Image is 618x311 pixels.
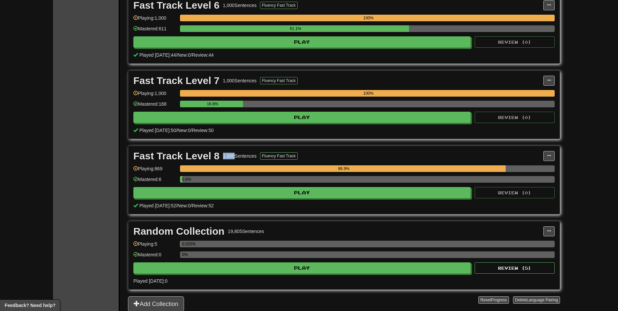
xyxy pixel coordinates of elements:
[192,128,214,133] span: Review: 50
[478,296,509,304] button: ResetProgress
[475,187,555,198] button: Review (0)
[260,77,298,84] button: Fluency Fast Track
[192,203,214,208] span: Review: 52
[182,90,555,97] div: 100%
[133,262,471,274] button: Play
[176,52,177,58] span: /
[223,2,257,9] div: 1,000 Sentences
[139,52,176,58] span: Played [DATE]: 44
[139,128,176,133] span: Played [DATE]: 50
[260,152,298,160] button: Fluency Fast Track
[223,153,257,159] div: 1,000 Sentences
[133,278,167,284] span: Played [DATE]: 0
[177,128,191,133] span: New: 0
[182,101,243,107] div: 16.8%
[182,25,409,32] div: 61.1%
[5,302,55,309] span: Open feedback widget
[192,52,214,58] span: Review: 44
[133,101,177,112] div: Mastered: 168
[182,15,555,21] div: 100%
[527,298,558,302] span: Language Pairing
[133,90,177,101] div: Playing: 1,000
[133,0,220,10] div: Fast Track Level 6
[191,52,192,58] span: /
[139,203,176,208] span: Played [DATE]: 52
[133,15,177,26] div: Playing: 1,000
[182,165,506,172] div: 86.9%
[133,76,220,86] div: Fast Track Level 7
[475,112,555,123] button: Review (0)
[133,112,471,123] button: Play
[133,226,224,236] div: Random Collection
[133,165,177,176] div: Playing: 869
[133,151,220,161] div: Fast Track Level 8
[133,25,177,36] div: Mastered: 611
[191,128,192,133] span: /
[223,77,257,84] div: 1,000 Sentences
[475,262,555,274] button: Review (5)
[491,298,507,302] span: Progress
[475,36,555,48] button: Review (0)
[177,52,191,58] span: New: 0
[513,296,560,304] button: DeleteLanguage Pairing
[260,2,298,9] button: Fluency Fast Track
[133,187,471,198] button: Play
[133,241,177,252] div: Playing: 5
[133,251,177,262] div: Mastered: 0
[191,203,192,208] span: /
[177,203,191,208] span: New: 0
[228,228,264,235] div: 19,805 Sentences
[133,36,471,48] button: Play
[133,176,177,187] div: Mastered: 6
[176,203,177,208] span: /
[176,128,177,133] span: /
